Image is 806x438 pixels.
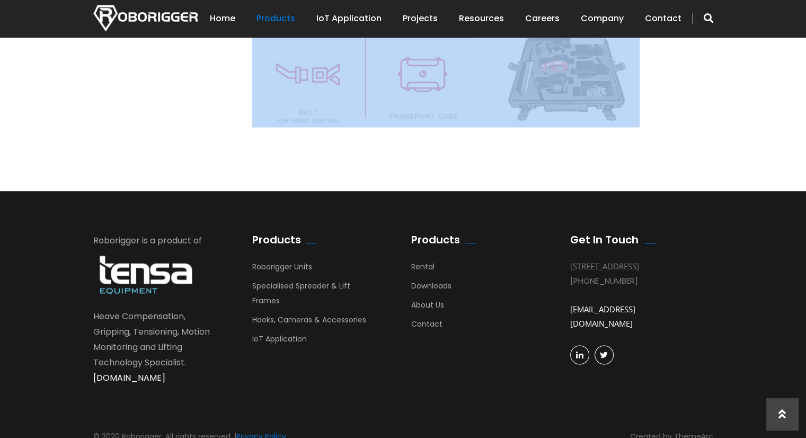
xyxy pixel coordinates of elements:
h2: Products [411,233,460,246]
a: Contact [645,2,681,35]
h2: Get In Touch [570,233,639,246]
a: Company [581,2,624,35]
a: Resources [459,2,504,35]
a: Rental [411,261,435,277]
h2: Products [252,233,301,246]
a: Products [256,2,295,35]
a: IoT Application [252,334,307,349]
a: linkedin [570,345,589,364]
a: Specialised Spreader & Lift Frames [252,281,350,311]
a: Downloads [411,281,451,296]
a: About Us [411,300,444,316]
a: Careers [525,2,560,35]
div: Roborigger is a product of Heave Compensation, Gripping, Tensioning, Motion Monitoring and Liftin... [93,233,220,386]
a: Roborigger Units [252,261,312,277]
a: Twitter [595,345,614,364]
a: IoT Application [316,2,382,35]
a: Hooks, Cameras & Accessories [252,314,366,330]
a: Contact [411,319,442,335]
a: Home [210,2,235,35]
div: [PHONE_NUMBER] [570,274,697,288]
a: [DOMAIN_NAME] [93,372,165,384]
a: [EMAIL_ADDRESS][DOMAIN_NAME] [570,304,635,329]
img: Nortech [93,5,198,31]
div: [STREET_ADDRESS] [570,259,697,274]
a: Projects [403,2,438,35]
